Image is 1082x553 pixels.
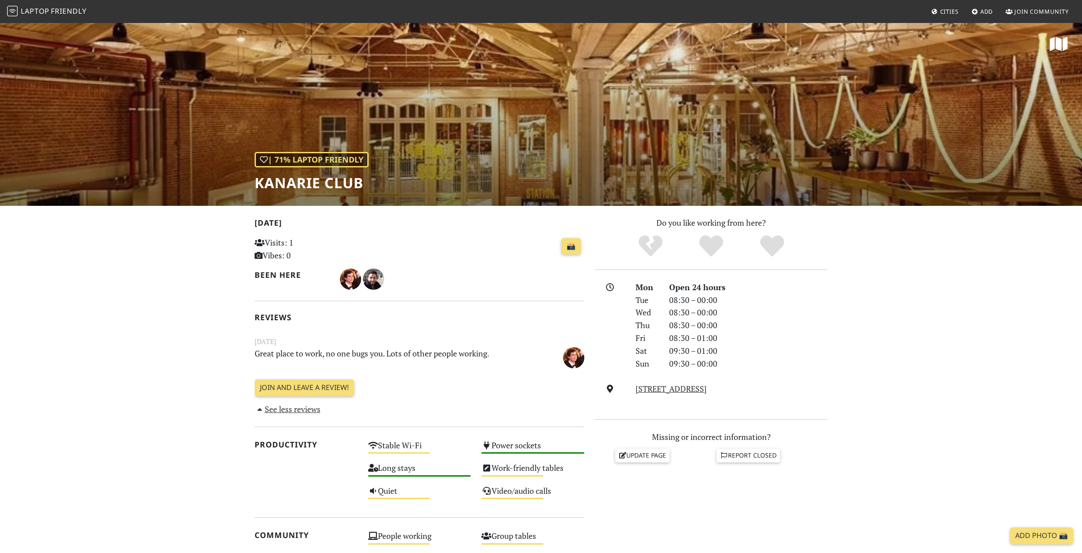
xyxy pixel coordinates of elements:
[664,345,833,357] div: 09:30 – 01:00
[1010,527,1073,544] a: Add Photo 📸
[595,431,827,443] p: Missing or incorrect information?
[255,270,329,280] h2: Been here
[1002,4,1072,19] a: Join Community
[255,530,358,540] h2: Community
[255,236,358,262] p: Visits: 1 Vibes: 0
[363,484,476,506] div: Quiet
[664,319,833,332] div: 08:30 – 00:00
[980,8,993,15] span: Add
[363,273,384,284] span: Gabriel Leal Balzan
[363,529,476,551] div: People working
[340,269,361,290] img: 3144-alec.jpg
[630,281,664,294] div: Mon
[630,306,664,319] div: Wed
[563,347,584,368] img: 3144-alec.jpg
[255,379,354,396] a: Join and leave a review!
[664,357,833,370] div: 09:30 – 00:00
[363,461,476,483] div: Long stays
[7,4,87,19] a: LaptopFriendly LaptopFriendly
[476,484,590,506] div: Video/audio calls
[630,345,664,357] div: Sat
[476,529,590,551] div: Group tables
[476,461,590,483] div: Work-friendly tables
[620,234,681,258] div: No
[595,216,827,229] p: Do you like working from here?
[563,351,584,362] span: Alec Scicchitano
[7,6,18,16] img: LaptopFriendly
[1014,8,1069,15] span: Join Community
[664,294,833,307] div: 08:30 – 00:00
[630,319,664,332] div: Thu
[615,449,670,462] a: Update page
[363,269,384,290] img: 3083-gabriel.jpg
[255,440,358,449] h2: Productivity
[630,332,664,345] div: Fri
[255,404,320,414] a: See less reviews
[742,234,803,258] div: Definitely!
[664,306,833,319] div: 08:30 – 00:00
[968,4,997,19] a: Add
[21,6,50,16] span: Laptop
[664,332,833,345] div: 08:30 – 01:00
[363,438,476,461] div: Stable Wi-Fi
[476,438,590,461] div: Power sockets
[255,218,584,231] h2: [DATE]
[255,313,584,322] h2: Reviews
[255,152,369,167] div: | 71% Laptop Friendly
[928,4,962,19] a: Cities
[664,281,833,294] div: Open 24 hours
[630,294,664,307] div: Tue
[940,8,959,15] span: Cities
[681,234,742,258] div: Yes
[630,357,664,370] div: Sun
[716,449,780,462] a: Report closed
[255,174,369,191] h1: Kanarie Club
[340,273,363,284] span: Alec Scicchitano
[636,383,707,394] a: [STREET_ADDRESS]
[51,6,86,16] span: Friendly
[249,336,590,347] small: [DATE]
[561,238,581,255] a: 📸
[249,347,533,367] p: Great place to work, no one bugs you. Lots of other people working.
